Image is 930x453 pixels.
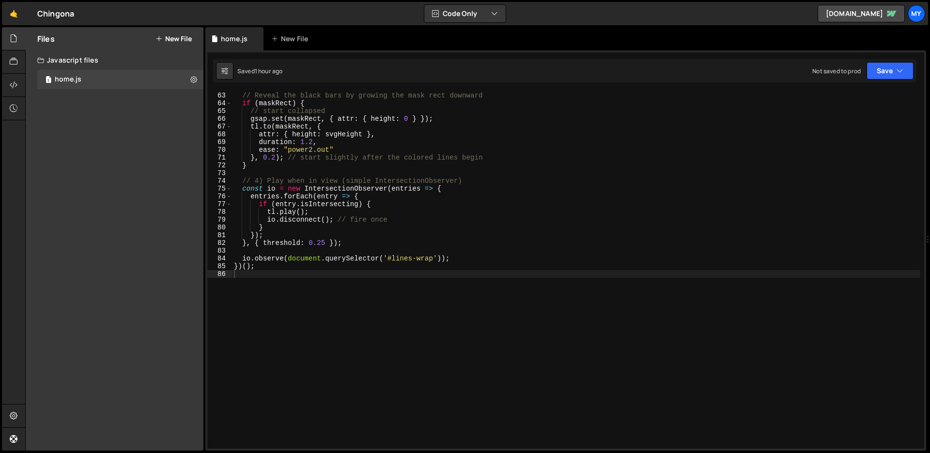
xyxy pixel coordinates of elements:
span: 1 [46,77,51,84]
div: home.js [221,34,248,44]
div: 74 [207,177,232,185]
div: 78 [207,208,232,216]
div: 81 [207,231,232,239]
div: 84 [207,255,232,262]
a: My [908,5,925,22]
div: 75 [207,185,232,193]
div: Chingona [37,8,74,19]
div: 66 [207,115,232,123]
div: 83 [207,247,232,255]
div: 85 [207,262,232,270]
div: 80 [207,224,232,231]
div: 72 [207,162,232,169]
div: 1 hour ago [255,67,283,75]
a: [DOMAIN_NAME] [818,5,905,22]
button: Code Only [424,5,506,22]
h2: Files [37,33,55,44]
a: 🤙 [2,2,26,25]
button: New File [155,35,192,43]
div: Not saved to prod [812,67,861,75]
div: 65 [207,107,232,115]
div: 82 [207,239,232,247]
div: Saved [237,67,282,75]
div: New File [271,34,312,44]
button: Save [867,62,914,80]
div: 70 [207,146,232,154]
div: 68 [207,130,232,138]
div: 79 [207,216,232,224]
div: 63 [207,92,232,99]
div: 86 [207,270,232,278]
div: 69 [207,138,232,146]
div: 67 [207,123,232,130]
div: 73 [207,169,232,177]
div: Javascript files [26,50,203,70]
div: home.js [55,75,81,84]
div: 76 [207,193,232,200]
div: 16722/45723.js [37,70,203,89]
div: 64 [207,99,232,107]
div: 71 [207,154,232,162]
div: 77 [207,200,232,208]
